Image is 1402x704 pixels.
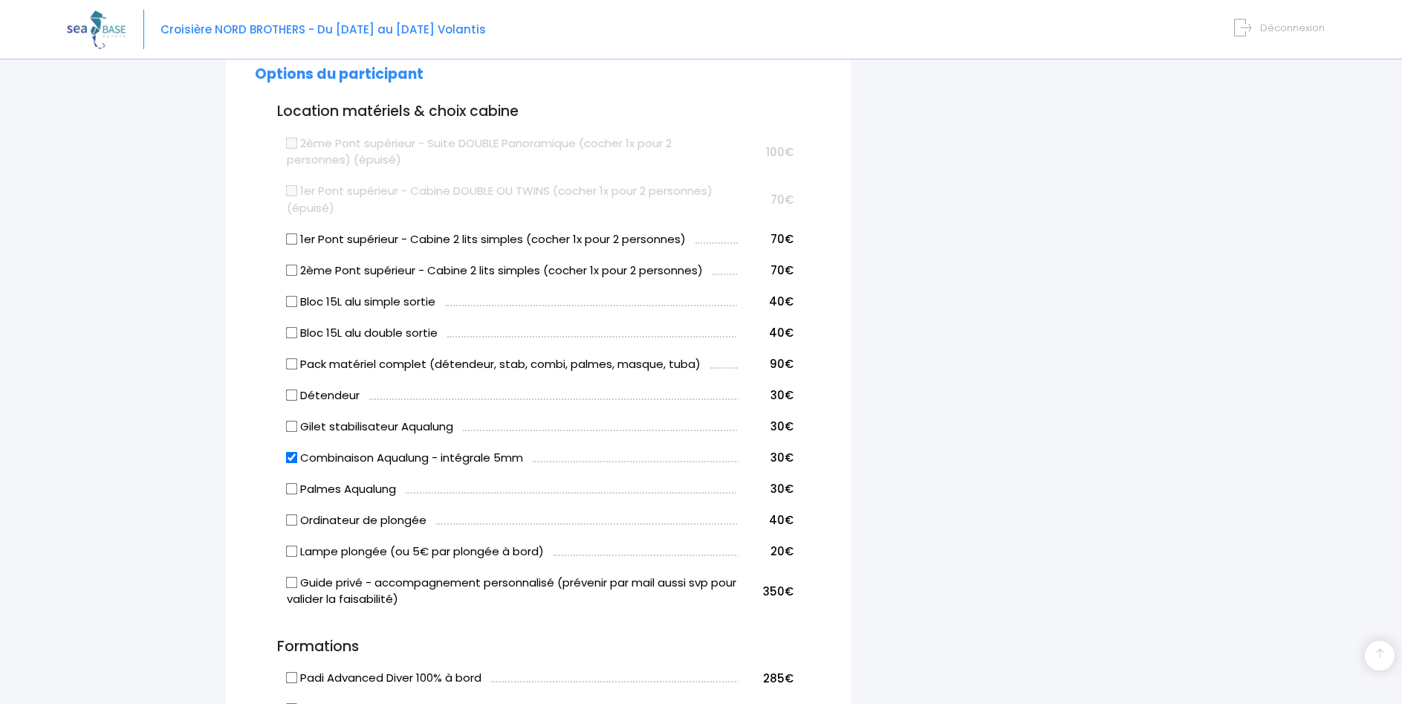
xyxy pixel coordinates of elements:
input: Combinaison Aqualung - intégrale 5mm [286,451,298,463]
span: 30€ [770,481,794,497]
label: Combinaison Aqualung - intégrale 5mm [287,450,523,467]
label: Pack matériel complet (détendeur, stab, combi, palmes, masque, tuba) [287,356,701,373]
span: 40€ [769,512,794,528]
span: 70€ [770,262,794,278]
input: Palmes Aqualung [286,482,298,494]
span: 100€ [766,144,794,160]
input: Gilet stabilisateur Aqualung [286,420,298,432]
label: Détendeur [287,387,360,404]
input: 1er Pont supérieur - Cabine 2 lits simples (cocher 1x pour 2 personnes) [286,233,298,245]
label: 2ème Pont supérieur - Suite DOUBLE Panoramique (cocher 1x pour 2 personnes) (épuisé) [287,135,738,169]
h2: Options du participant [255,66,822,83]
input: Pack matériel complet (détendeur, stab, combi, palmes, masque, tuba) [286,358,298,369]
label: Lampe plongée (ou 5€ par plongée à bord) [287,543,544,561]
span: 20€ [770,543,794,559]
label: Bloc 15L alu double sortie [287,325,438,342]
span: 30€ [770,387,794,403]
input: Padi Advanced Diver 100% à bord [286,672,298,684]
span: 30€ [770,419,794,434]
label: Guide privé - accompagnement personnalisé (prévenir par mail aussi svp pour valider la faisabilité) [287,575,738,608]
span: Déconnexion [1260,21,1325,35]
span: 90€ [770,356,794,372]
input: Bloc 15L alu double sortie [286,326,298,338]
span: 40€ [769,325,794,340]
h3: Location matériels & choix cabine [255,103,822,120]
span: Croisière NORD BROTHERS - Du [DATE] au [DATE] Volantis [160,22,486,37]
span: 70€ [770,192,794,207]
input: Guide privé - accompagnement personnalisé (prévenir par mail aussi svp pour valider la faisabilité) [286,576,298,588]
input: Ordinateur de plongée [286,514,298,526]
input: Lampe plongée (ou 5€ par plongée à bord) [286,545,298,557]
span: 285€ [763,671,794,686]
label: Palmes Aqualung [287,481,396,498]
label: 1er Pont supérieur - Cabine 2 lits simples (cocher 1x pour 2 personnes) [287,231,686,248]
span: 40€ [769,294,794,309]
label: Ordinateur de plongée [287,512,426,529]
label: 2ème Pont supérieur - Cabine 2 lits simples (cocher 1x pour 2 personnes) [287,262,703,280]
label: Bloc 15L alu simple sortie [287,294,435,311]
span: 70€ [770,231,794,247]
input: 2ème Pont supérieur - Cabine 2 lits simples (cocher 1x pour 2 personnes) [286,264,298,276]
input: Détendeur [286,389,298,401]
input: 1er Pont supérieur - Cabine DOUBLE OU TWINS (cocher 1x pour 2 personnes) (épuisé) [286,185,298,197]
label: Padi Advanced Diver 100% à bord [287,670,481,687]
label: 1er Pont supérieur - Cabine DOUBLE OU TWINS (cocher 1x pour 2 personnes) (épuisé) [287,183,738,216]
label: Gilet stabilisateur Aqualung [287,419,453,436]
input: 2ème Pont supérieur - Suite DOUBLE Panoramique (cocher 1x pour 2 personnes) (épuisé) [286,137,298,149]
span: 30€ [770,450,794,465]
input: Bloc 15L alu simple sortie [286,295,298,307]
h3: Formations [255,639,822,656]
span: 350€ [763,584,794,599]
